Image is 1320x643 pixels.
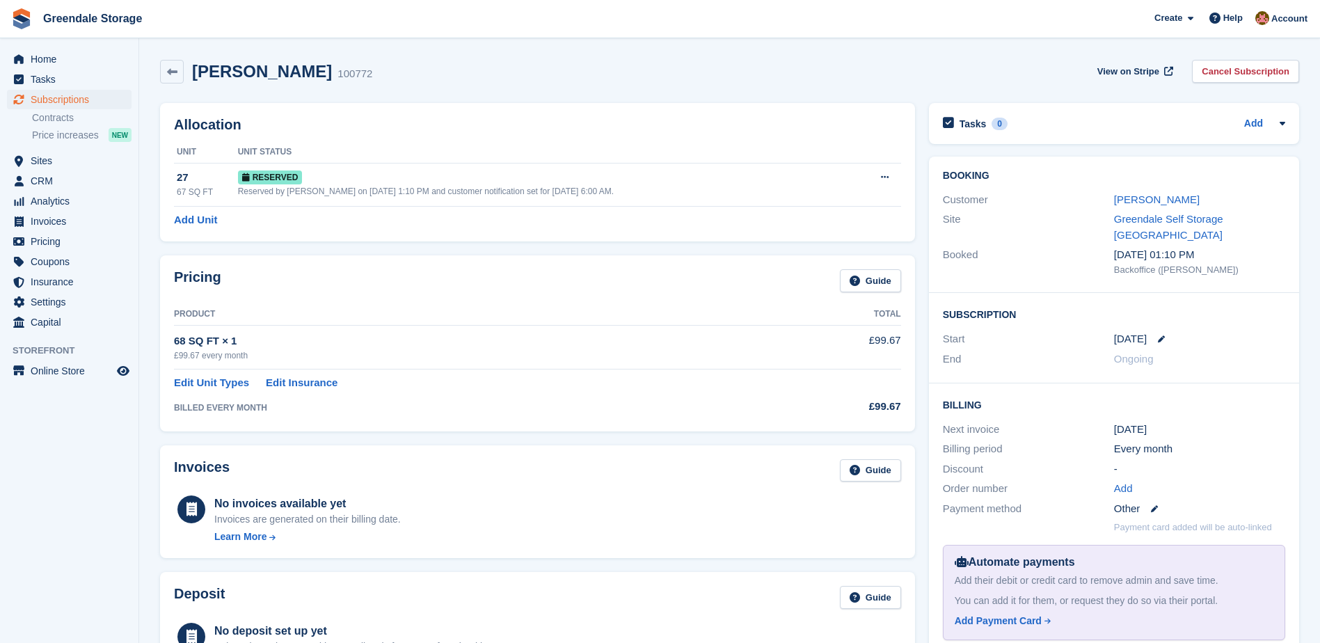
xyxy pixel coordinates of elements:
span: Create [1154,11,1182,25]
span: Invoices [31,212,114,231]
a: [PERSON_NAME] [1114,193,1200,205]
div: Customer [943,192,1114,208]
a: Learn More [214,530,401,544]
span: CRM [31,171,114,191]
th: Total [782,303,900,326]
span: Help [1223,11,1243,25]
span: Account [1271,12,1307,26]
span: Storefront [13,344,138,358]
a: Add [1114,481,1133,497]
span: Reserved [238,170,303,184]
a: menu [7,49,132,69]
div: Reserved by [PERSON_NAME] on [DATE] 1:10 PM and customer notification set for [DATE] 6:00 AM. [238,185,853,198]
th: Product [174,303,782,326]
span: Pricing [31,232,114,251]
h2: Deposit [174,586,225,609]
span: Subscriptions [31,90,114,109]
div: Automate payments [955,554,1273,571]
div: NEW [109,128,132,142]
a: menu [7,272,132,292]
a: Guide [840,459,901,482]
a: menu [7,232,132,251]
span: Insurance [31,272,114,292]
div: Site [943,212,1114,243]
span: Analytics [31,191,114,211]
a: Greendale Storage [38,7,148,30]
h2: Tasks [960,118,987,130]
a: menu [7,312,132,332]
span: Coupons [31,252,114,271]
a: Add Payment Card [955,614,1268,628]
h2: Invoices [174,459,230,482]
div: [DATE] 01:10 PM [1114,247,1285,263]
h2: Subscription [943,307,1285,321]
p: Payment card added will be auto-linked [1114,521,1272,534]
a: Contracts [32,111,132,125]
div: Backoffice ([PERSON_NAME]) [1114,263,1285,277]
span: Capital [31,312,114,332]
span: Settings [31,292,114,312]
img: Justin Swingler [1255,11,1269,25]
div: [DATE] [1114,422,1285,438]
img: stora-icon-8386f47178a22dfd0bd8f6a31ec36ba5ce8667c1dd55bd0f319d3a0aa187defe.svg [11,8,32,29]
div: Other [1114,501,1285,517]
a: Price increases NEW [32,127,132,143]
div: End [943,351,1114,367]
div: 100772 [337,66,372,82]
td: £99.67 [782,325,900,369]
div: Start [943,331,1114,347]
div: Billing period [943,441,1114,457]
div: Payment method [943,501,1114,517]
div: Every month [1114,441,1285,457]
div: BILLED EVERY MONTH [174,402,782,414]
th: Unit [174,141,238,164]
a: Guide [840,269,901,292]
a: View on Stripe [1092,60,1176,83]
span: View on Stripe [1097,65,1159,79]
span: Tasks [31,70,114,89]
a: menu [7,212,132,231]
div: You can add it for them, or request they do so via their portal. [955,594,1273,608]
a: Add Unit [174,212,217,228]
a: menu [7,252,132,271]
h2: [PERSON_NAME] [192,62,332,81]
div: 67 SQ FT [177,186,238,198]
div: 0 [992,118,1008,130]
a: menu [7,70,132,89]
a: menu [7,90,132,109]
th: Unit Status [238,141,853,164]
a: menu [7,191,132,211]
div: Add their debit or credit card to remove admin and save time. [955,573,1273,588]
div: Discount [943,461,1114,477]
span: Ongoing [1114,353,1154,365]
div: Learn More [214,530,267,544]
a: Greendale Self Storage [GEOGRAPHIC_DATA] [1114,213,1223,241]
div: Invoices are generated on their billing date. [214,512,401,527]
h2: Allocation [174,117,901,133]
div: Order number [943,481,1114,497]
div: 27 [177,170,238,186]
span: Online Store [31,361,114,381]
span: Price increases [32,129,99,142]
h2: Pricing [174,269,221,292]
time: 2025-08-14 00:00:00 UTC [1114,331,1147,347]
h2: Billing [943,397,1285,411]
span: Sites [31,151,114,170]
a: Edit Unit Types [174,375,249,391]
div: No deposit set up yet [214,623,501,640]
a: menu [7,171,132,191]
div: £99.67 every month [174,349,782,362]
a: menu [7,151,132,170]
div: No invoices available yet [214,495,401,512]
a: menu [7,361,132,381]
div: 68 SQ FT × 1 [174,333,782,349]
a: menu [7,292,132,312]
a: Preview store [115,363,132,379]
div: Add Payment Card [955,614,1042,628]
div: £99.67 [782,399,900,415]
span: Home [31,49,114,69]
a: Edit Insurance [266,375,337,391]
div: Next invoice [943,422,1114,438]
h2: Booking [943,170,1285,182]
a: Guide [840,586,901,609]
